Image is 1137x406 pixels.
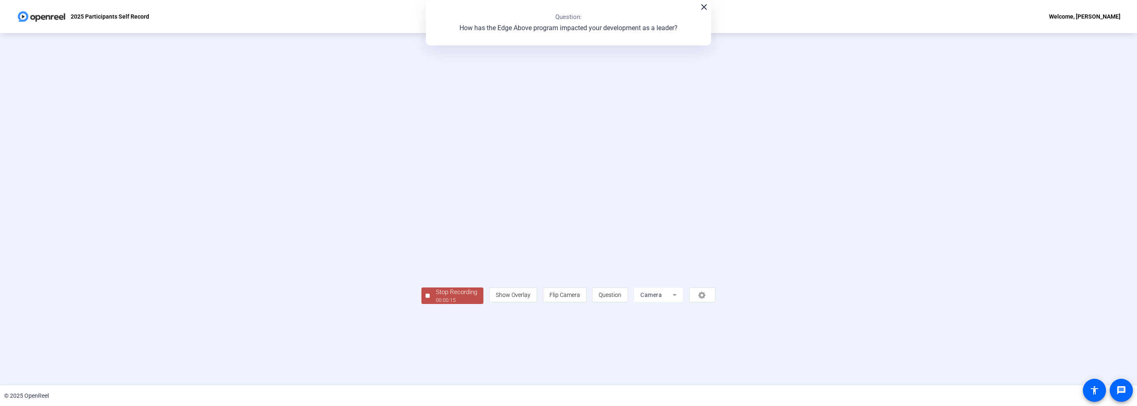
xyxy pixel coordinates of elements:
[71,12,149,21] p: 2025 Participants Self Record
[421,287,483,304] button: Stop Recording00:00:15
[1049,12,1120,21] div: Welcome, [PERSON_NAME]
[17,8,67,25] img: OpenReel logo
[599,292,621,298] span: Question
[699,2,709,12] mat-icon: close
[459,23,678,33] p: How has the Edge Above program impacted your development as a leader?
[1116,385,1126,395] mat-icon: message
[436,287,477,297] div: Stop Recording
[436,297,477,304] div: 00:00:15
[1089,385,1099,395] mat-icon: accessibility
[496,292,530,298] span: Show Overlay
[592,287,628,302] button: Question
[543,287,587,302] button: Flip Camera
[555,12,582,22] p: Question:
[549,292,580,298] span: Flip Camera
[4,392,49,400] div: © 2025 OpenReel
[489,287,537,302] button: Show Overlay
